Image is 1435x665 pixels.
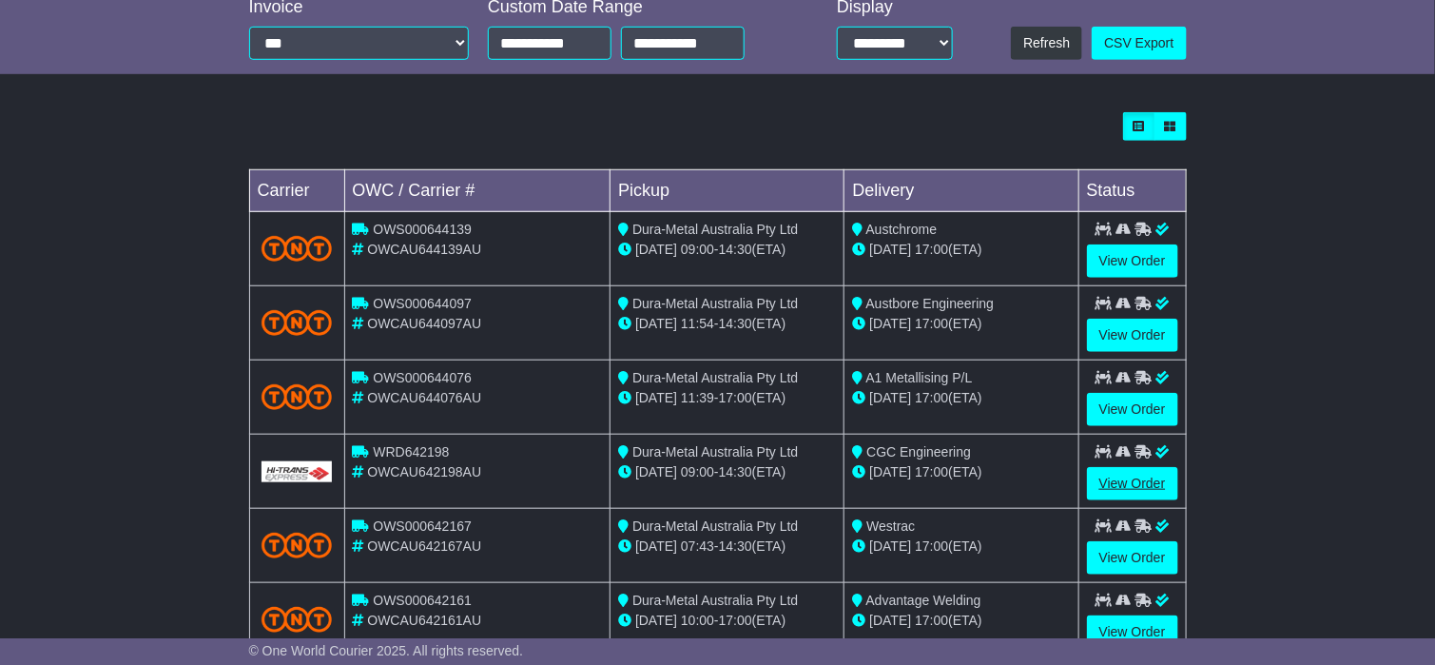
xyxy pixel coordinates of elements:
[249,643,524,658] span: © One World Courier 2025. All rights reserved.
[681,242,714,257] span: 09:00
[915,464,948,479] span: 17:00
[1087,541,1178,575] a: View Order
[866,296,995,311] span: Austbore Engineering
[618,611,836,631] div: - (ETA)
[367,242,481,257] span: OWCAU644139AU
[1087,393,1178,426] a: View Order
[632,370,798,385] span: Dura-Metal Australia Pty Ltd
[869,390,911,405] span: [DATE]
[632,444,798,460] span: Dura-Metal Australia Pty Ltd
[262,310,333,336] img: TNT_Domestic.png
[262,384,333,410] img: TNT_Domestic.png
[915,538,948,554] span: 17:00
[1092,27,1186,60] a: CSV Export
[373,593,472,608] span: OWS000642161
[719,538,752,554] span: 14:30
[915,613,948,628] span: 17:00
[635,316,677,331] span: [DATE]
[632,296,798,311] span: Dura-Metal Australia Pty Ltd
[1087,244,1178,278] a: View Order
[869,464,911,479] span: [DATE]
[632,518,798,534] span: Dura-Metal Australia Pty Ltd
[866,222,938,237] span: Austchrome
[852,462,1070,482] div: (ETA)
[635,464,677,479] span: [DATE]
[852,388,1070,408] div: (ETA)
[869,316,911,331] span: [DATE]
[367,538,481,554] span: OWCAU642167AU
[635,613,677,628] span: [DATE]
[866,593,981,608] span: Advantage Welding
[915,390,948,405] span: 17:00
[262,461,333,482] img: GetCarrierServiceLogo
[367,390,481,405] span: OWCAU644076AU
[1078,170,1186,212] td: Status
[618,314,836,334] div: - (ETA)
[866,444,971,460] span: CGC Engineering
[373,518,472,534] span: OWS000642167
[852,537,1070,557] div: (ETA)
[1087,616,1178,649] a: View Order
[719,242,752,257] span: 14:30
[869,538,911,554] span: [DATE]
[852,314,1070,334] div: (ETA)
[681,316,714,331] span: 11:54
[844,170,1078,212] td: Delivery
[367,464,481,479] span: OWCAU642198AU
[344,170,611,212] td: OWC / Carrier #
[719,464,752,479] span: 14:30
[866,518,915,534] span: Westrac
[866,370,973,385] span: A1 Metallising P/L
[367,613,481,628] span: OWCAU642161AU
[373,370,472,385] span: OWS000644076
[262,607,333,633] img: TNT_Domestic.png
[618,240,836,260] div: - (ETA)
[635,242,677,257] span: [DATE]
[681,390,714,405] span: 11:39
[618,388,836,408] div: - (ETA)
[719,390,752,405] span: 17:00
[1087,319,1178,352] a: View Order
[249,170,344,212] td: Carrier
[869,613,911,628] span: [DATE]
[367,316,481,331] span: OWCAU644097AU
[915,316,948,331] span: 17:00
[681,613,714,628] span: 10:00
[1011,27,1082,60] button: Refresh
[632,593,798,608] span: Dura-Metal Australia Pty Ltd
[618,537,836,557] div: - (ETA)
[852,611,1070,631] div: (ETA)
[373,222,472,237] span: OWS000644139
[852,240,1070,260] div: (ETA)
[681,464,714,479] span: 09:00
[611,170,844,212] td: Pickup
[719,613,752,628] span: 17:00
[373,296,472,311] span: OWS000644097
[373,444,449,460] span: WRD642198
[632,222,798,237] span: Dura-Metal Australia Pty Ltd
[635,538,677,554] span: [DATE]
[681,538,714,554] span: 07:43
[262,236,333,262] img: TNT_Domestic.png
[1087,467,1178,500] a: View Order
[915,242,948,257] span: 17:00
[869,242,911,257] span: [DATE]
[618,462,836,482] div: - (ETA)
[719,316,752,331] span: 14:30
[262,533,333,558] img: TNT_Domestic.png
[635,390,677,405] span: [DATE]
